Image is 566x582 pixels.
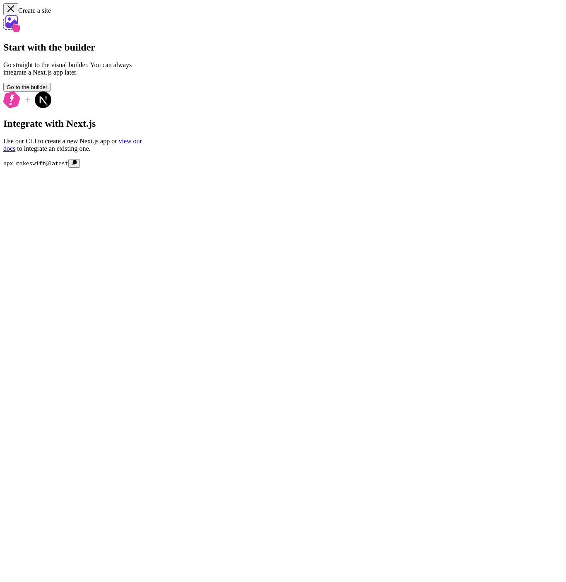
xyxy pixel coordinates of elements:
h2: Integrate with Next.js [3,118,142,129]
span: Go to the builder [7,84,48,90]
h2: Start with the builder [3,42,142,53]
span: Create a site [18,7,51,14]
p: Go straight to the visual builder. You can always integrate a Next.js app later. [3,61,142,76]
button: Go to the builder [3,83,51,92]
code: npx makeswift@latest [3,160,68,167]
a: view our docs [3,138,142,152]
p: Use our CLI to create a new Next.js app or to integrate an existing one. [3,138,142,152]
